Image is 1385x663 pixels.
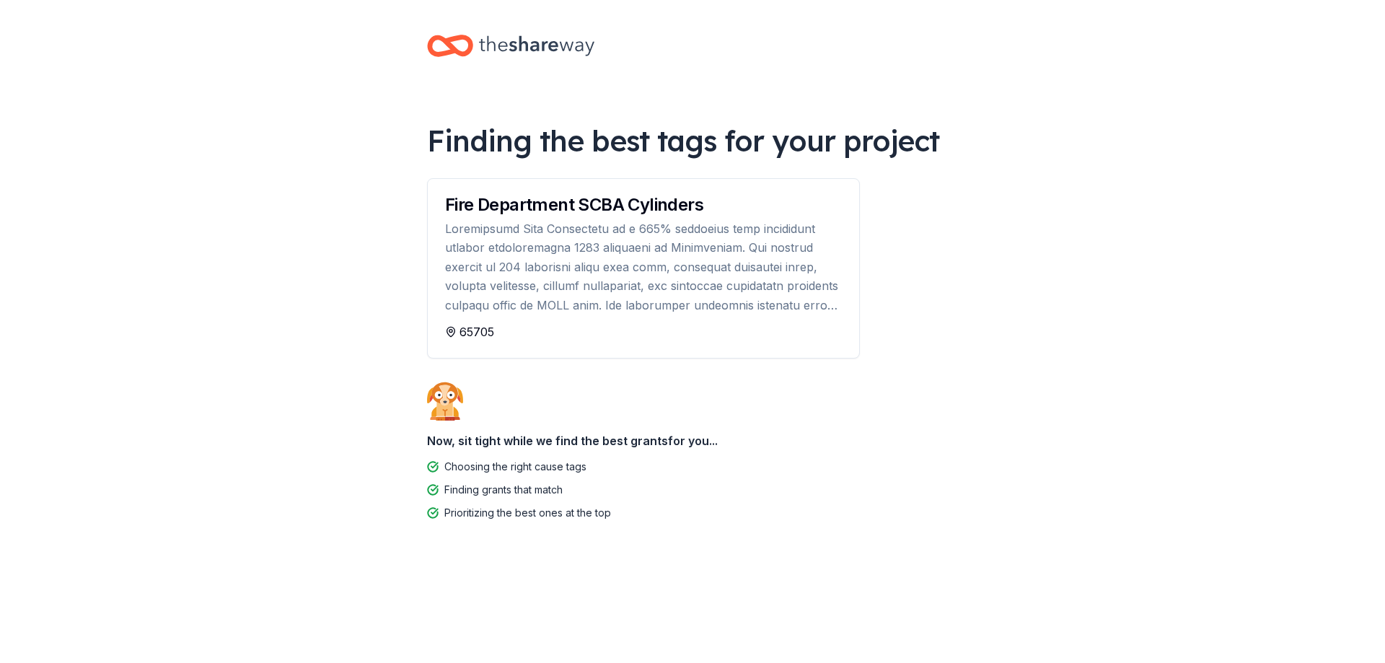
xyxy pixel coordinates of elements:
div: Now, sit tight while we find the best grants for you... [427,426,958,455]
div: Prioritizing the best ones at the top [444,504,611,522]
div: Choosing the right cause tags [444,458,586,475]
div: Fire Department SCBA Cylinders [445,196,842,214]
div: Loremipsumd Sita Consectetu ad e 665% seddoeius temp incididunt utlabor etdoloremagna 1283 aliqua... [445,219,842,315]
img: Dog waiting patiently [427,382,463,421]
div: Finding the best tags for your project [427,120,958,161]
div: 65705 [445,323,842,341]
div: Finding grants that match [444,481,563,499]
